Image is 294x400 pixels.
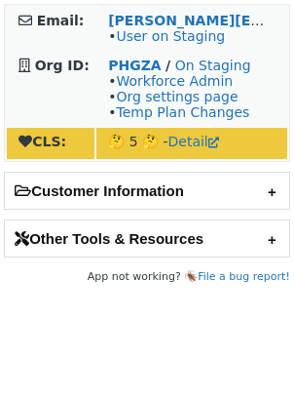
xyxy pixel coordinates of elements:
a: User on Staging [116,28,225,44]
a: Org settings page [116,89,238,104]
a: PHGZA [108,58,161,73]
h2: Customer Information [5,173,289,209]
strong: Org ID: [35,58,90,73]
h2: Other Tools & Resources [5,220,289,257]
strong: CLS: [18,134,66,149]
strong: / [165,58,170,73]
span: • • • [108,73,249,120]
a: On Staging [175,58,251,73]
a: Detail [168,134,219,149]
span: • [108,28,225,44]
a: Temp Plan Changes [116,104,249,120]
footer: App not working? 🪳 [4,267,290,287]
a: File a bug report! [198,270,290,283]
strong: Email: [37,13,85,28]
td: 🤔 5 🤔 - [96,128,287,159]
a: Workforce Admin [116,73,233,89]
